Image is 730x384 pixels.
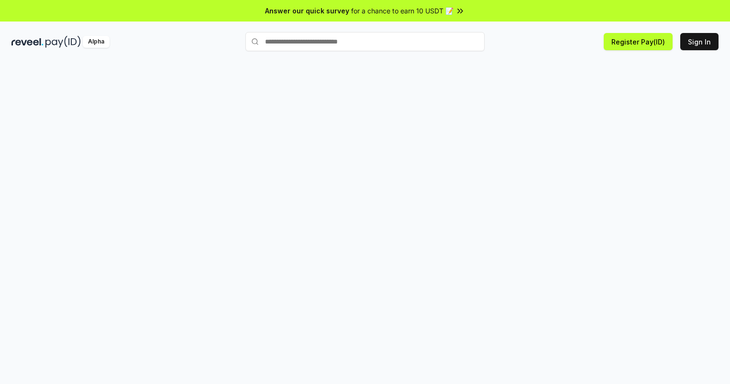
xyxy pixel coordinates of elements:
[45,36,81,48] img: pay_id
[265,6,349,16] span: Answer our quick survey
[680,33,719,50] button: Sign In
[83,36,110,48] div: Alpha
[604,33,673,50] button: Register Pay(ID)
[11,36,44,48] img: reveel_dark
[351,6,453,16] span: for a chance to earn 10 USDT 📝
